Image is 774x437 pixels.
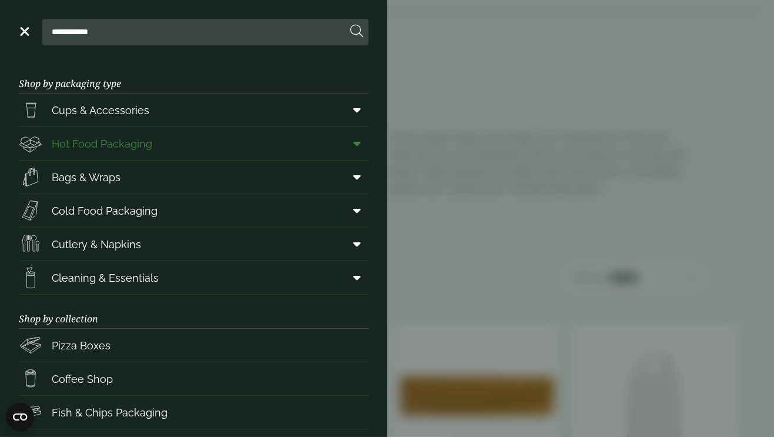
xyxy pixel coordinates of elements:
span: Cutlery & Napkins [52,236,141,252]
img: Pizza_boxes.svg [19,333,42,357]
a: Cleaning & Essentials [19,261,368,294]
span: Coffee Shop [52,371,113,387]
span: Cups & Accessories [52,102,149,118]
h3: Shop by packaging type [19,59,368,94]
img: PintNhalf_cup.svg [19,98,42,122]
a: Hot Food Packaging [19,127,368,160]
span: Hot Food Packaging [52,136,152,152]
span: Cleaning & Essentials [52,270,159,286]
a: Bags & Wraps [19,161,368,194]
img: open-wipe.svg [19,266,42,289]
span: Bags & Wraps [52,169,120,185]
span: Pizza Boxes [52,338,110,353]
img: FishNchip_box.svg [19,401,42,424]
img: Cutlery.svg [19,232,42,256]
h3: Shop by collection [19,295,368,329]
img: Sandwich_box.svg [19,199,42,222]
img: HotDrink_paperCup.svg [19,367,42,391]
a: Cold Food Packaging [19,194,368,227]
img: Deli_box.svg [19,132,42,155]
button: Open CMP widget [6,403,34,431]
a: Cups & Accessories [19,94,368,126]
span: Cold Food Packaging [52,203,158,219]
a: Cutlery & Napkins [19,228,368,261]
img: Paper_carriers.svg [19,165,42,189]
a: Coffee Shop [19,362,368,395]
span: Fish & Chips Packaging [52,405,167,421]
a: Pizza Boxes [19,329,368,362]
a: Fish & Chips Packaging [19,396,368,429]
